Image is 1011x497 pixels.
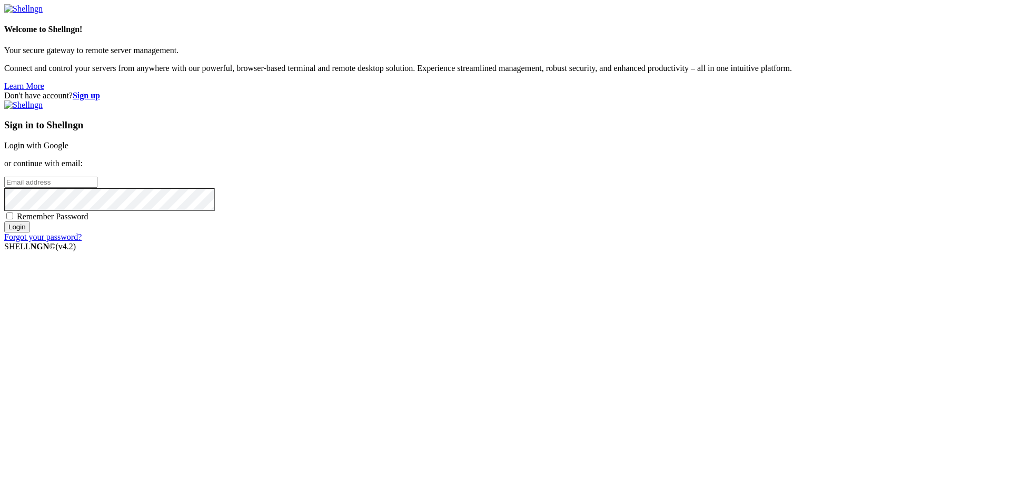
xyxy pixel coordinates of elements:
[4,25,1007,34] h4: Welcome to Shellngn!
[4,46,1007,55] p: Your secure gateway to remote server management.
[4,91,1007,100] div: Don't have account?
[4,100,43,110] img: Shellngn
[4,242,76,251] span: SHELL ©
[73,91,100,100] a: Sign up
[4,177,97,188] input: Email address
[6,212,13,219] input: Remember Password
[56,242,76,251] span: 4.2.0
[4,159,1007,168] p: or continue with email:
[4,221,30,232] input: Login
[4,232,82,241] a: Forgot your password?
[17,212,88,221] span: Remember Password
[4,64,1007,73] p: Connect and control your servers from anywhere with our powerful, browser-based terminal and remo...
[4,82,44,90] a: Learn More
[4,4,43,14] img: Shellngn
[4,141,68,150] a: Login with Google
[31,242,49,251] b: NGN
[4,119,1007,131] h3: Sign in to Shellngn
